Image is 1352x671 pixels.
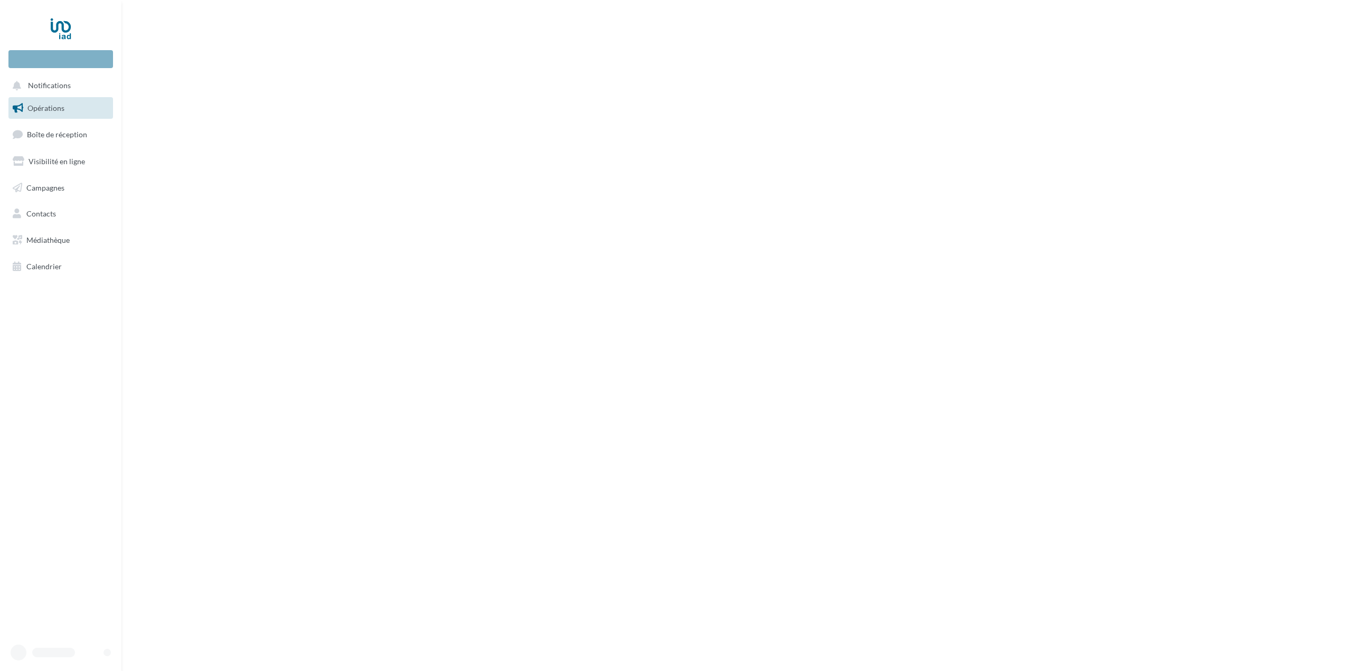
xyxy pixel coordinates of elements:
div: Nouvelle campagne [8,50,113,68]
span: Notifications [28,81,71,90]
a: Campagnes [6,177,115,199]
span: Visibilité en ligne [29,157,85,166]
span: Contacts [26,209,56,218]
span: Médiathèque [26,235,70,244]
span: Campagnes [26,183,64,192]
span: Calendrier [26,262,62,271]
a: Calendrier [6,256,115,278]
a: Visibilité en ligne [6,150,115,173]
span: Opérations [27,103,64,112]
a: Boîte de réception [6,123,115,146]
a: Contacts [6,203,115,225]
a: Médiathèque [6,229,115,251]
a: Opérations [6,97,115,119]
span: Boîte de réception [27,130,87,139]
